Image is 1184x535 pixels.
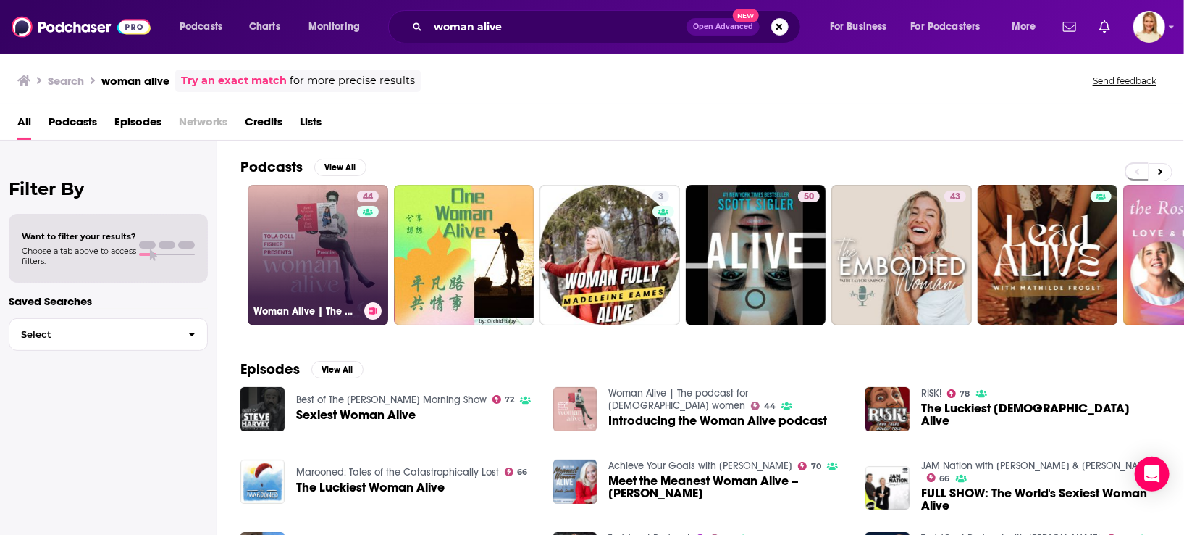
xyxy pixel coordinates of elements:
[798,191,820,202] a: 50
[101,74,169,88] h3: woman alive
[253,305,358,318] h3: Woman Alive | The podcast for [DEMOGRAPHIC_DATA] women
[950,190,960,204] span: 43
[296,409,416,421] a: Sexiest Woman Alive
[48,74,84,88] h3: Search
[693,23,753,30] span: Open Advanced
[927,473,950,482] a: 66
[240,15,289,38] a: Charts
[9,178,208,199] h2: Filter By
[1133,11,1165,43] button: Show profile menu
[22,246,136,266] span: Choose a tab above to access filters.
[298,15,379,38] button: open menu
[1012,17,1036,37] span: More
[240,360,300,378] h2: Episodes
[608,475,848,499] span: Meet the Meanest Woman Alive – [PERSON_NAME]
[1002,15,1054,38] button: open menu
[357,191,379,202] a: 44
[249,17,280,37] span: Charts
[921,402,1161,427] a: The Luckiest Trans Woman Alive
[311,361,364,378] button: View All
[921,487,1161,512] a: FULL SHOW: The World's Sexiest Woman Alive
[686,185,826,325] a: 50
[553,387,597,431] img: Introducing the Woman Alive podcast
[539,185,680,325] a: 3
[1093,14,1116,39] a: Show notifications dropdown
[240,158,366,176] a: PodcastsView All
[169,15,241,38] button: open menu
[764,403,776,410] span: 44
[505,468,528,476] a: 66
[940,476,950,482] span: 66
[240,360,364,378] a: EpisodesView All
[22,231,136,241] span: Want to filter your results?
[733,9,759,22] span: New
[960,391,970,397] span: 78
[608,460,792,472] a: Achieve Your Goals with Hal Elrod
[608,387,748,412] a: Woman Alive | The podcast for Christian women
[12,13,151,41] img: Podchaser - Follow, Share and Rate Podcasts
[517,469,527,476] span: 66
[1057,14,1082,39] a: Show notifications dropdown
[1135,457,1170,492] div: Open Intercom Messenger
[1088,75,1161,87] button: Send feedback
[505,397,514,403] span: 72
[608,415,827,427] a: Introducing the Woman Alive podcast
[658,190,663,204] span: 3
[921,387,941,399] a: RISK!
[296,481,445,494] a: The Luckiest Woman Alive
[830,17,887,37] span: For Business
[363,190,373,204] span: 44
[428,15,687,38] input: Search podcasts, credits, & more...
[553,460,597,504] img: Meet the Meanest Woman Alive – Linda Smith
[798,462,821,470] a: 70
[804,190,814,204] span: 50
[921,460,1155,472] a: JAM Nation with Jonesy & Amanda
[314,159,366,176] button: View All
[865,466,910,510] img: FULL SHOW: The World's Sexiest Woman Alive
[751,402,776,410] a: 44
[308,17,360,37] span: Monitoring
[240,158,303,176] h2: Podcasts
[9,294,208,308] p: Saved Searches
[1133,11,1165,43] span: Logged in as leannebush
[9,330,177,339] span: Select
[865,387,910,431] img: The Luckiest Trans Woman Alive
[245,110,282,140] a: Credits
[49,110,97,140] a: Podcasts
[181,72,287,89] a: Try an exact match
[652,191,669,202] a: 3
[180,17,222,37] span: Podcasts
[240,460,285,504] img: The Luckiest Woman Alive
[492,395,515,404] a: 72
[687,18,760,36] button: Open AdvancedNew
[296,466,499,478] a: Marooned: Tales of the Catastrophically Lost
[820,15,905,38] button: open menu
[114,110,161,140] a: Episodes
[296,394,487,406] a: Best of The Steve Harvey Morning Show
[290,72,415,89] span: for more precise results
[811,463,821,470] span: 70
[9,318,208,351] button: Select
[300,110,322,140] a: Lists
[1133,11,1165,43] img: User Profile
[947,389,970,398] a: 78
[17,110,31,140] a: All
[240,387,285,431] img: Sexiest Woman Alive
[179,110,227,140] span: Networks
[402,10,815,43] div: Search podcasts, credits, & more...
